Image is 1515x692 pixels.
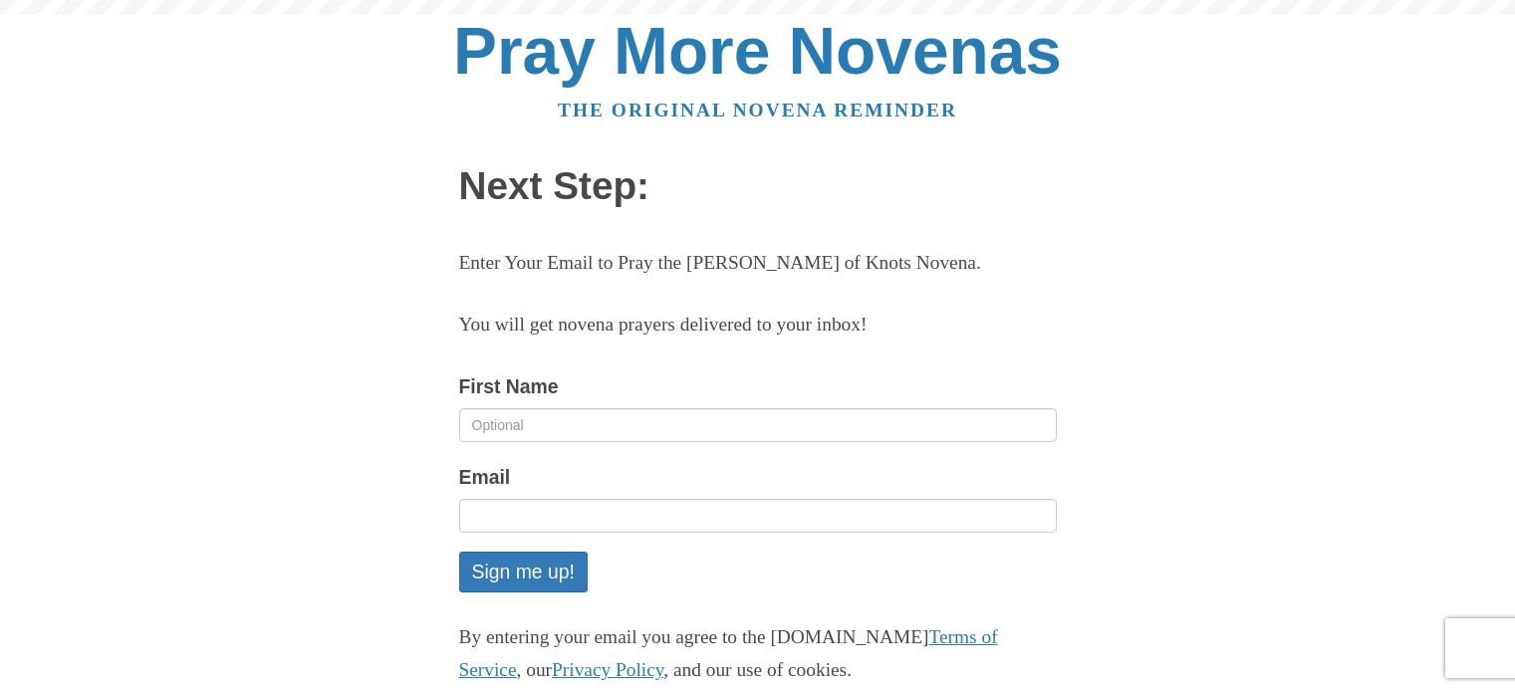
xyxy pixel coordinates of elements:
[459,621,1057,687] p: By entering your email you agree to the [DOMAIN_NAME] , our , and our use of cookies.
[459,461,511,494] label: Email
[459,408,1057,442] input: Optional
[459,247,1057,280] p: Enter Your Email to Pray the [PERSON_NAME] of Knots Novena.
[459,370,559,403] label: First Name
[459,626,998,680] a: Terms of Service
[459,309,1057,342] p: You will get novena prayers delivered to your inbox!
[558,100,957,120] a: The original novena reminder
[459,552,588,592] button: Sign me up!
[552,659,663,680] a: Privacy Policy
[453,14,1062,88] a: Pray More Novenas
[459,165,1057,208] h1: Next Step:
